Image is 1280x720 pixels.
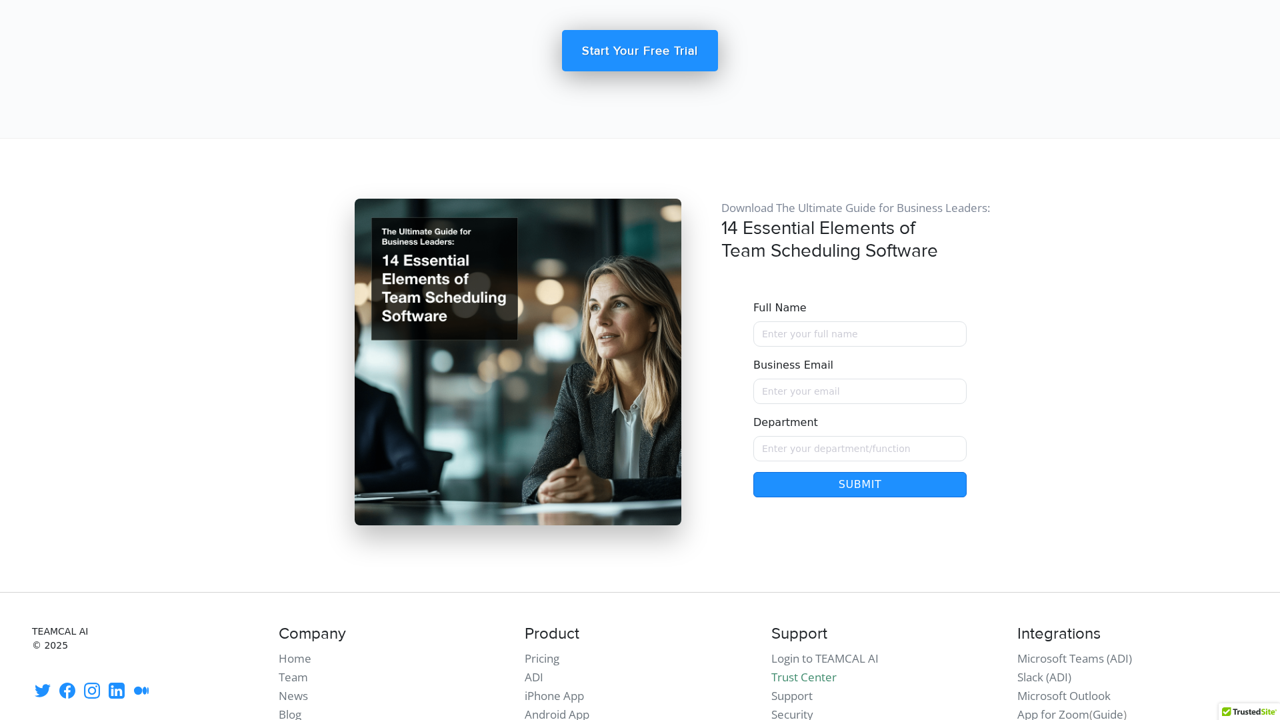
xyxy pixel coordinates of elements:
[525,651,559,666] a: Pricing
[355,199,681,525] img: pic
[753,357,833,373] label: Business Email
[1017,625,1248,644] h4: Integrations
[525,625,755,644] h4: Product
[753,300,807,316] label: Full Name
[1017,669,1071,685] a: Slack (ADI)
[525,688,584,703] a: iPhone App
[279,669,308,685] a: Team
[771,625,1002,644] h4: Support
[279,688,308,703] a: News
[721,199,999,217] p: Download The Ultimate Guide for Business Leaders:
[1017,651,1132,666] a: Microsoft Teams (ADI)
[1017,688,1111,703] a: Microsoft Outlook
[562,30,718,71] a: Start Your Free Trial
[753,415,818,431] label: Department
[753,379,967,404] input: Enter your email
[753,321,967,347] input: Name must only contain letters and spaces
[721,217,999,294] h3: 14 Essential Elements of Team Scheduling Software
[771,688,813,703] a: Support
[771,651,879,666] a: Login to TEAMCAL AI
[32,625,263,653] small: TEAMCAL AI © 2025
[753,472,967,497] button: Submit
[279,651,311,666] a: Home
[279,625,509,644] h4: Company
[525,669,543,685] a: ADI
[753,436,967,461] input: Enter your department/function
[771,669,837,685] a: Trust Center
